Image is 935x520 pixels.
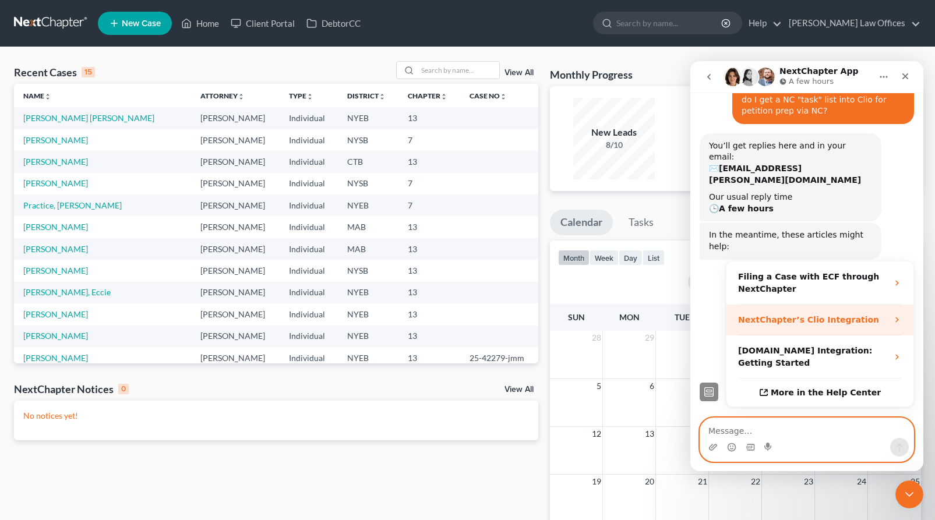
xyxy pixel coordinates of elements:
[550,210,613,235] a: Calendar
[23,91,51,100] a: Nameunfold_more
[619,250,643,266] button: day
[398,194,460,216] td: 7
[573,139,655,151] div: 8/10
[191,347,280,369] td: [PERSON_NAME]
[122,19,161,28] span: New Case
[191,151,280,172] td: [PERSON_NAME]
[619,312,640,322] span: Mon
[504,385,534,394] a: View All
[618,210,664,235] a: Tasks
[550,68,633,82] h3: Monthly Progress
[23,135,88,145] a: [PERSON_NAME]
[225,13,301,34] a: Client Portal
[338,303,398,325] td: NYEB
[301,13,366,34] a: DebtorCC
[398,282,460,303] td: 13
[644,475,655,489] span: 20
[338,194,398,216] td: NYEB
[504,69,534,77] a: View All
[398,216,460,238] td: 13
[338,129,398,151] td: NYSB
[338,216,398,238] td: MAB
[591,331,602,345] span: 28
[23,410,529,422] p: No notices yet!
[568,312,585,322] span: Sun
[398,347,460,369] td: 13
[460,347,538,369] td: 25-42279-jmm
[23,353,88,363] a: [PERSON_NAME]
[280,194,338,216] td: Individual
[591,475,602,489] span: 19
[23,331,88,341] a: [PERSON_NAME]
[82,67,95,77] div: 15
[398,129,460,151] td: 7
[280,282,338,303] td: Individual
[14,65,95,79] div: Recent Cases
[398,260,460,281] td: 13
[440,93,447,100] i: unfold_more
[280,151,338,172] td: Individual
[338,260,398,281] td: NYSB
[191,238,280,260] td: [PERSON_NAME]
[743,13,782,34] a: Help
[280,238,338,260] td: Individual
[418,62,499,79] input: Search by name...
[338,347,398,369] td: NYEB
[347,91,386,100] a: Districtunfold_more
[280,107,338,129] td: Individual
[338,107,398,129] td: NYEB
[398,173,460,194] td: 7
[280,347,338,369] td: Individual
[750,475,761,489] span: 22
[23,222,88,232] a: [PERSON_NAME]
[783,13,920,34] a: [PERSON_NAME] Law Offices
[44,93,51,100] i: unfold_more
[23,266,88,275] a: [PERSON_NAME]
[280,129,338,151] td: Individual
[280,260,338,281] td: Individual
[191,303,280,325] td: [PERSON_NAME]
[675,312,690,322] span: Tue
[573,126,655,139] div: New Leads
[398,326,460,347] td: 13
[338,326,398,347] td: NYEB
[690,61,923,471] iframe: Intercom live chat
[280,326,338,347] td: Individual
[191,216,280,238] td: [PERSON_NAME]
[648,379,655,393] span: 6
[398,151,460,172] td: 13
[338,282,398,303] td: NYEB
[338,151,398,172] td: CTB
[697,475,708,489] span: 21
[398,303,460,325] td: 13
[803,475,814,489] span: 23
[191,173,280,194] td: [PERSON_NAME]
[280,216,338,238] td: Individual
[191,194,280,216] td: [PERSON_NAME]
[643,250,665,266] button: list
[191,282,280,303] td: [PERSON_NAME]
[644,331,655,345] span: 29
